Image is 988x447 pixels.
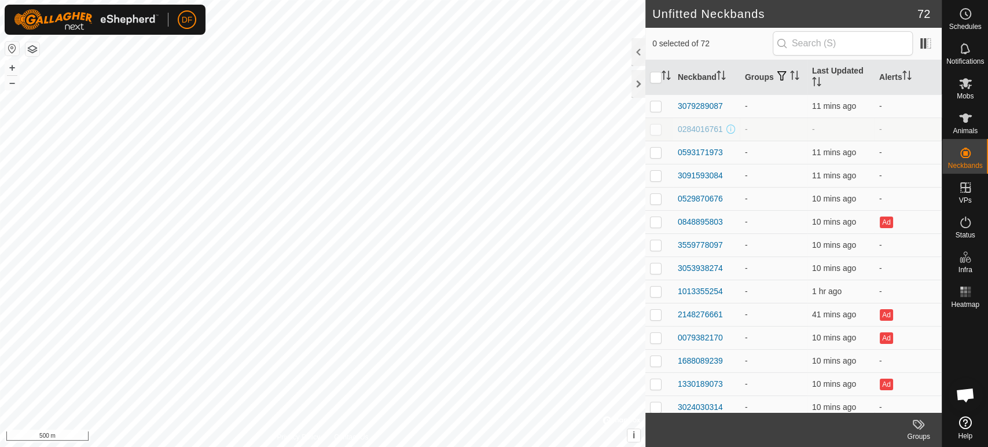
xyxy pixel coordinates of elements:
[812,379,856,389] span: 1 Sept 2025, 2:32 pm
[957,93,974,100] span: Mobs
[678,332,723,344] div: 0079382170
[652,38,773,50] span: 0 selected of 72
[880,309,892,321] button: Ad
[740,303,807,326] td: -
[812,217,856,226] span: 1 Sept 2025, 2:32 pm
[182,14,193,26] span: DF
[917,5,930,23] span: 72
[740,210,807,233] td: -
[880,379,892,390] button: Ad
[740,118,807,141] td: -
[958,197,971,204] span: VPs
[875,280,942,303] td: -
[790,72,799,82] p-sorticon: Activate to sort
[678,262,723,274] div: 3053938274
[14,9,159,30] img: Gallagher Logo
[895,431,942,442] div: Groups
[678,170,723,182] div: 3091593084
[880,332,892,344] button: Ad
[951,301,979,308] span: Heatmap
[25,42,39,56] button: Map Layers
[902,72,912,82] p-sorticon: Activate to sort
[812,101,856,111] span: 1 Sept 2025, 2:32 pm
[946,58,984,65] span: Notifications
[812,194,856,203] span: 1 Sept 2025, 2:33 pm
[949,23,981,30] span: Schedules
[812,124,815,134] span: -
[627,429,640,442] button: i
[740,280,807,303] td: -
[740,187,807,210] td: -
[812,79,821,88] p-sorticon: Activate to sort
[678,123,723,135] div: 0284016761
[678,193,723,205] div: 0529870676
[812,356,856,365] span: 1 Sept 2025, 2:33 pm
[875,349,942,372] td: -
[740,233,807,257] td: -
[958,266,972,273] span: Infra
[740,257,807,280] td: -
[812,287,842,296] span: 1 Sept 2025, 1:33 pm
[334,432,368,442] a: Contact Us
[875,257,942,280] td: -
[807,60,875,95] th: Last Updated
[812,263,856,273] span: 1 Sept 2025, 2:32 pm
[678,401,723,413] div: 3024030314
[662,72,671,82] p-sorticon: Activate to sort
[773,31,913,56] input: Search (S)
[875,395,942,419] td: -
[740,326,807,349] td: -
[740,164,807,187] td: -
[678,100,723,112] div: 3079289087
[953,127,978,134] span: Animals
[277,432,320,442] a: Privacy Policy
[812,240,856,250] span: 1 Sept 2025, 2:33 pm
[875,164,942,187] td: -
[958,433,972,439] span: Help
[740,372,807,395] td: -
[5,42,19,56] button: Reset Map
[740,60,807,95] th: Groups
[678,216,723,228] div: 0848895803
[678,355,723,367] div: 1688089239
[673,60,740,95] th: Neckband
[812,148,856,157] span: 1 Sept 2025, 2:32 pm
[717,72,726,82] p-sorticon: Activate to sort
[678,285,723,298] div: 1013355254
[955,232,975,239] span: Status
[875,233,942,257] td: -
[812,310,856,319] span: 1 Sept 2025, 2:02 pm
[875,141,942,164] td: -
[740,141,807,164] td: -
[812,402,856,412] span: 1 Sept 2025, 2:33 pm
[875,94,942,118] td: -
[812,171,856,180] span: 1 Sept 2025, 2:32 pm
[678,309,723,321] div: 2148276661
[678,378,723,390] div: 1330189073
[875,60,942,95] th: Alerts
[5,61,19,75] button: +
[948,378,983,412] a: Open chat
[740,395,807,419] td: -
[875,187,942,210] td: -
[942,412,988,444] a: Help
[875,118,942,141] td: -
[812,333,856,342] span: 1 Sept 2025, 2:32 pm
[880,217,892,228] button: Ad
[633,430,635,440] span: i
[947,162,982,169] span: Neckbands
[678,239,723,251] div: 3559778097
[678,146,723,159] div: 0593171973
[740,349,807,372] td: -
[652,7,917,21] h2: Unfitted Neckbands
[5,76,19,90] button: –
[740,94,807,118] td: -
